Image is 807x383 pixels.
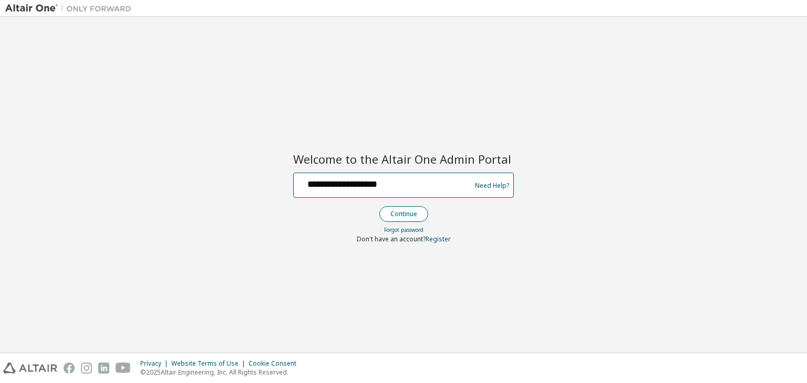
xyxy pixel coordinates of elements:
div: Cookie Consent [249,359,303,368]
button: Continue [379,206,428,222]
img: linkedin.svg [98,363,109,374]
img: instagram.svg [81,363,92,374]
span: Don't have an account? [357,235,426,243]
img: altair_logo.svg [3,363,57,374]
div: Website Terms of Use [171,359,249,368]
a: Forgot password [384,226,423,233]
img: facebook.svg [64,363,75,374]
div: Privacy [140,359,171,368]
img: youtube.svg [116,363,131,374]
p: © 2025 Altair Engineering, Inc. All Rights Reserved. [140,368,303,377]
h2: Welcome to the Altair One Admin Portal [293,152,514,166]
a: Register [426,235,451,243]
a: Need Help? [475,185,509,186]
img: Altair One [5,3,137,14]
